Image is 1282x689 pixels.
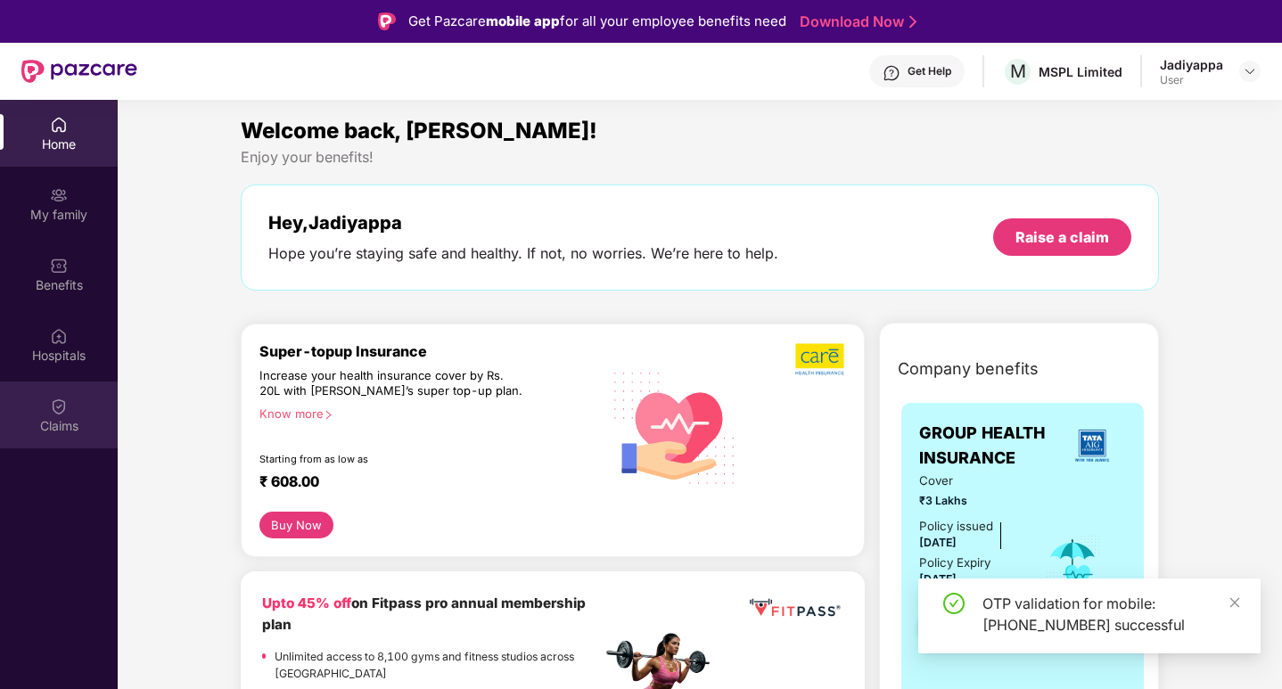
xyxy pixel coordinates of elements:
[919,472,1020,490] span: Cover
[1044,534,1102,593] img: icon
[21,60,137,83] img: New Pazcare Logo
[919,421,1057,472] span: GROUP HEALTH INSURANCE
[898,357,1039,381] span: Company benefits
[982,593,1239,636] div: OTP validation for mobile: [PHONE_NUMBER] successful
[486,12,560,29] strong: mobile app
[1229,596,1241,609] span: close
[919,572,957,586] span: [DATE]
[259,406,591,419] div: Know more
[259,342,602,360] div: Super-topup Insurance
[1160,56,1223,73] div: Jadiyappa
[919,517,993,536] div: Policy issued
[241,118,597,144] span: Welcome back, [PERSON_NAME]!
[919,492,1020,509] span: ₹3 Lakhs
[262,595,586,633] b: on Fitpass pro annual membership plan
[910,607,954,651] img: svg+xml;base64,PHN2ZyB4bWxucz0iaHR0cDovL3d3dy53My5vcmcvMjAwMC9zdmciIHdpZHRoPSI0OC45NDMiIGhlaWdodD...
[378,12,396,30] img: Logo
[259,453,526,465] div: Starting from as low as
[324,410,333,420] span: right
[259,472,584,494] div: ₹ 608.00
[909,12,916,31] img: Stroke
[1010,61,1026,82] span: M
[259,368,525,399] div: Increase your health insurance cover by Rs. 20L with [PERSON_NAME]’s super top-up plan.
[408,11,786,32] div: Get Pazcare for all your employee benefits need
[883,64,900,82] img: svg+xml;base64,PHN2ZyBpZD0iSGVscC0zMngzMiIgeG1sbnM9Imh0dHA6Ly93d3cudzMub3JnLzIwMDAvc3ZnIiB3aWR0aD...
[268,244,778,263] div: Hope you’re staying safe and healthy. If not, no worries. We’re here to help.
[268,212,778,234] div: Hey, Jadiyappa
[908,64,951,78] div: Get Help
[50,327,68,345] img: svg+xml;base64,PHN2ZyBpZD0iSG9zcGl0YWxzIiB4bWxucz0iaHR0cDovL3d3dy53My5vcmcvMjAwMC9zdmciIHdpZHRoPS...
[1015,227,1109,247] div: Raise a claim
[795,342,846,376] img: b5dec4f62d2307b9de63beb79f102df3.png
[241,148,1160,167] div: Enjoy your benefits!
[746,593,843,623] img: fppp.png
[259,512,333,538] button: Buy Now
[1068,422,1116,470] img: insurerLogo
[800,12,911,31] a: Download Now
[1039,63,1122,80] div: MSPL Limited
[919,554,990,572] div: Policy Expiry
[1160,73,1223,87] div: User
[50,257,68,275] img: svg+xml;base64,PHN2ZyBpZD0iQmVuZWZpdHMiIHhtbG5zPSJodHRwOi8vd3d3LnczLm9yZy8yMDAwL3N2ZyIgd2lkdGg9Ij...
[919,536,957,549] span: [DATE]
[50,186,68,204] img: svg+xml;base64,PHN2ZyB3aWR0aD0iMjAiIGhlaWdodD0iMjAiIHZpZXdCb3g9IjAgMCAyMCAyMCIgZmlsbD0ibm9uZSIgeG...
[275,648,601,683] p: Unlimited access to 8,100 gyms and fitness studios across [GEOGRAPHIC_DATA]
[50,398,68,415] img: svg+xml;base64,PHN2ZyBpZD0iQ2xhaW0iIHhtbG5zPSJodHRwOi8vd3d3LnczLm9yZy8yMDAwL3N2ZyIgd2lkdGg9IjIwIi...
[262,595,351,611] b: Upto 45% off
[1243,64,1257,78] img: svg+xml;base64,PHN2ZyBpZD0iRHJvcGRvd24tMzJ4MzIiIHhtbG5zPSJodHRwOi8vd3d3LnczLm9yZy8yMDAwL3N2ZyIgd2...
[50,116,68,134] img: svg+xml;base64,PHN2ZyBpZD0iSG9tZSIgeG1sbnM9Imh0dHA6Ly93d3cudzMub3JnLzIwMDAvc3ZnIiB3aWR0aD0iMjAiIG...
[943,593,965,614] span: check-circle
[602,352,749,501] img: svg+xml;base64,PHN2ZyB4bWxucz0iaHR0cDovL3d3dy53My5vcmcvMjAwMC9zdmciIHhtbG5zOnhsaW5rPSJodHRwOi8vd3...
